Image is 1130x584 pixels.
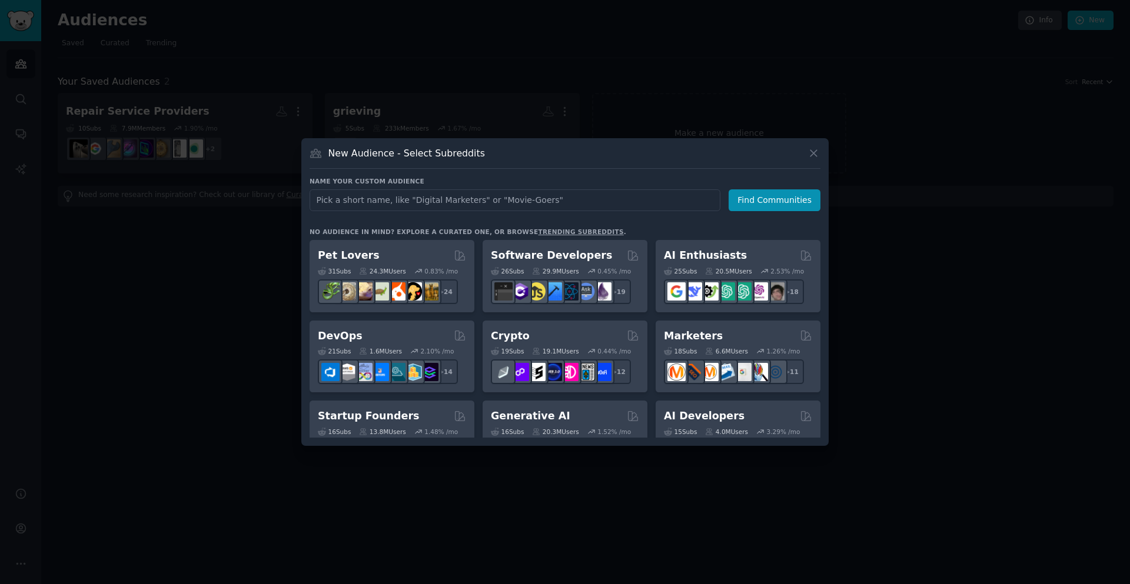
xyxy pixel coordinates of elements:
img: GoogleGeminiAI [667,282,686,301]
div: 16 Sub s [318,428,351,436]
h2: DevOps [318,329,363,343]
img: AskMarketing [700,363,719,381]
div: + 19 [606,279,631,304]
h3: Name your custom audience [310,177,820,185]
div: 19 Sub s [491,347,524,355]
img: ethstaker [527,363,546,381]
div: 0.83 % /mo [424,267,458,275]
img: web3 [544,363,562,381]
div: 13.8M Users [359,428,406,436]
div: 26 Sub s [491,267,524,275]
h2: AI Developers [664,409,745,423]
input: Pick a short name, like "Digital Marketers" or "Movie-Goers" [310,189,720,211]
h2: Software Developers [491,248,612,263]
img: CryptoNews [577,363,595,381]
img: herpetology [321,282,340,301]
img: ballpython [338,282,356,301]
div: 1.48 % /mo [424,428,458,436]
div: 0.44 % /mo [597,347,631,355]
a: trending subreddits [538,228,623,235]
img: ArtificalIntelligence [766,282,785,301]
img: AItoolsCatalog [700,282,719,301]
h2: AI Enthusiasts [664,248,747,263]
img: azuredevops [321,363,340,381]
div: 18 Sub s [664,347,697,355]
img: dogbreed [420,282,438,301]
div: 2.10 % /mo [421,347,454,355]
div: + 24 [433,279,458,304]
h2: Generative AI [491,409,570,423]
img: chatgpt_promptDesign [717,282,735,301]
img: chatgpt_prompts_ [733,282,752,301]
img: DeepSeek [684,282,702,301]
div: 1.6M Users [359,347,402,355]
img: AWS_Certified_Experts [338,363,356,381]
img: defi_ [593,363,611,381]
img: aws_cdk [404,363,422,381]
img: googleads [733,363,752,381]
img: platformengineering [387,363,406,381]
img: turtle [371,282,389,301]
img: AskComputerScience [577,282,595,301]
div: + 18 [779,279,804,304]
div: 25 Sub s [664,267,697,275]
div: 20.5M Users [705,267,752,275]
img: PlatformEngineers [420,363,438,381]
img: leopardgeckos [354,282,373,301]
img: learnjavascript [527,282,546,301]
div: + 11 [779,359,804,384]
img: OpenAIDev [750,282,768,301]
div: 29.9M Users [532,267,579,275]
div: 1.52 % /mo [597,428,631,436]
div: 31 Sub s [318,267,351,275]
img: csharp [511,282,529,301]
img: ethfinance [494,363,513,381]
img: MarketingResearch [750,363,768,381]
img: 0xPolygon [511,363,529,381]
div: + 12 [606,359,631,384]
img: iOSProgramming [544,282,562,301]
h2: Crypto [491,329,530,343]
div: 1.26 % /mo [767,347,800,355]
div: 3.29 % /mo [767,428,800,436]
div: 16 Sub s [491,428,524,436]
div: 0.45 % /mo [597,267,631,275]
div: 15 Sub s [664,428,697,436]
img: DevOpsLinks [371,363,389,381]
img: OnlineMarketing [766,363,785,381]
div: 6.6M Users [705,347,748,355]
img: defiblockchain [560,363,579,381]
div: 2.53 % /mo [770,267,804,275]
h3: New Audience - Select Subreddits [328,147,485,159]
div: + 14 [433,359,458,384]
img: content_marketing [667,363,686,381]
img: elixir [593,282,611,301]
img: Docker_DevOps [354,363,373,381]
h2: Startup Founders [318,409,419,423]
img: PetAdvice [404,282,422,301]
div: 21 Sub s [318,347,351,355]
img: reactnative [560,282,579,301]
div: No audience in mind? Explore a curated one, or browse . [310,228,626,236]
div: 20.3M Users [532,428,579,436]
img: software [494,282,513,301]
div: 4.0M Users [705,428,748,436]
img: Emailmarketing [717,363,735,381]
h2: Pet Lovers [318,248,380,263]
h2: Marketers [664,329,723,343]
div: 24.3M Users [359,267,406,275]
img: cockatiel [387,282,406,301]
img: bigseo [684,363,702,381]
button: Find Communities [729,189,820,211]
div: 19.1M Users [532,347,579,355]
